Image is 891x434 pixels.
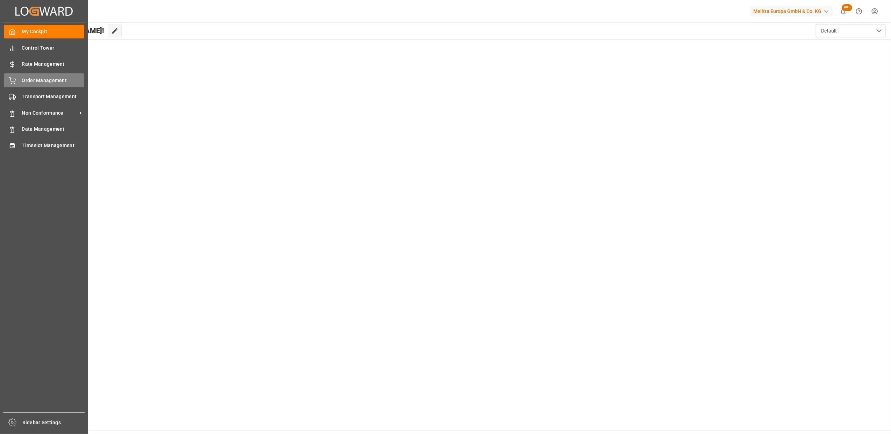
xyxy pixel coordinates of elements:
[4,73,84,87] a: Order Management
[22,109,77,117] span: Non Conformance
[4,41,84,55] a: Control Tower
[22,125,85,133] span: Data Management
[22,142,85,149] span: Timeslot Management
[842,4,852,11] span: 99+
[22,93,85,100] span: Transport Management
[750,5,835,18] button: Melitta Europa GmbH & Co. KG
[22,28,85,35] span: My Cockpit
[23,419,85,426] span: Sidebar Settings
[22,44,85,52] span: Control Tower
[4,138,84,152] a: Timeslot Management
[22,60,85,68] span: Rate Management
[821,27,837,35] span: Default
[835,3,851,19] button: show 100 new notifications
[750,6,833,16] div: Melitta Europa GmbH & Co. KG
[4,90,84,103] a: Transport Management
[4,122,84,136] a: Data Management
[816,24,886,37] button: open menu
[4,25,84,38] a: My Cockpit
[22,77,85,84] span: Order Management
[851,3,867,19] button: Help Center
[4,57,84,71] a: Rate Management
